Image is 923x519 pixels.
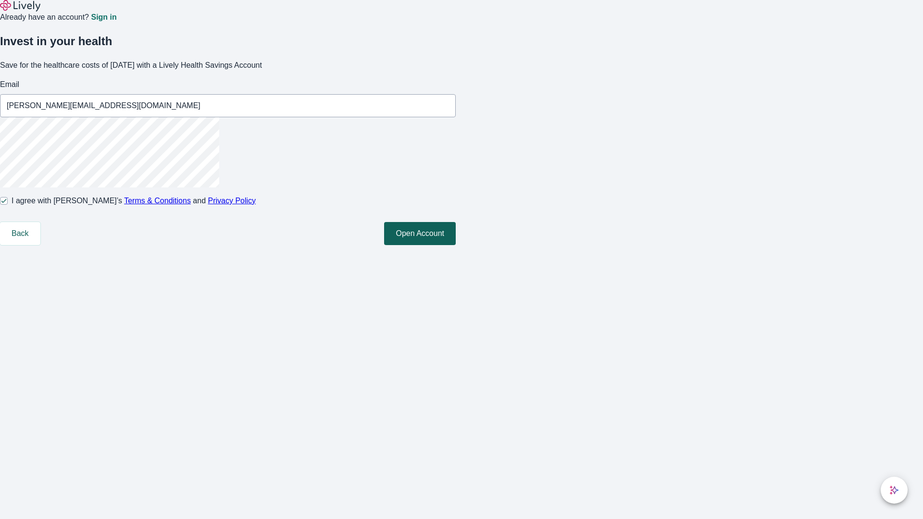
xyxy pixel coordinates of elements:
[384,222,456,245] button: Open Account
[208,197,256,205] a: Privacy Policy
[124,197,191,205] a: Terms & Conditions
[881,477,908,504] button: chat
[889,485,899,495] svg: Lively AI Assistant
[91,13,116,21] a: Sign in
[12,195,256,207] span: I agree with [PERSON_NAME]’s and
